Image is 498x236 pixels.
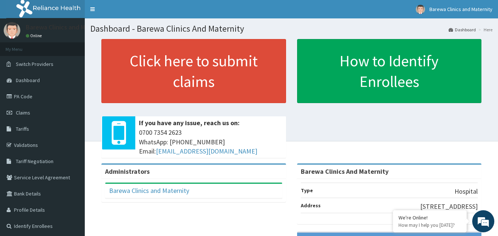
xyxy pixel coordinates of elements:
[101,39,286,103] a: Click here to submit claims
[429,6,492,13] span: Barewa Clinics and Maternity
[297,39,482,103] a: How to Identify Enrollees
[109,186,189,195] a: Barewa Clinics and Maternity
[156,147,257,155] a: [EMAIL_ADDRESS][DOMAIN_NAME]
[16,61,53,67] span: Switch Providers
[105,167,150,176] b: Administrators
[449,27,476,33] a: Dashboard
[16,126,29,132] span: Tariffs
[301,202,321,209] b: Address
[16,109,30,116] span: Claims
[4,22,20,39] img: User Image
[398,222,461,228] p: How may I help you today?
[26,33,43,38] a: Online
[139,128,282,156] span: 0700 7354 2623 WhatsApp: [PHONE_NUMBER] Email:
[455,187,478,196] p: Hospital
[416,5,425,14] img: User Image
[301,167,389,176] strong: Barewa Clinics And Maternity
[139,119,240,127] b: If you have any issue, reach us on:
[16,77,40,84] span: Dashboard
[16,158,53,165] span: Tariff Negotiation
[26,24,109,31] p: Barewa Clinics and Maternity
[398,214,461,221] div: We're Online!
[90,24,492,34] h1: Dashboard - Barewa Clinics And Maternity
[477,27,492,33] li: Here
[301,187,313,194] b: Type
[420,202,478,211] p: [STREET_ADDRESS]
